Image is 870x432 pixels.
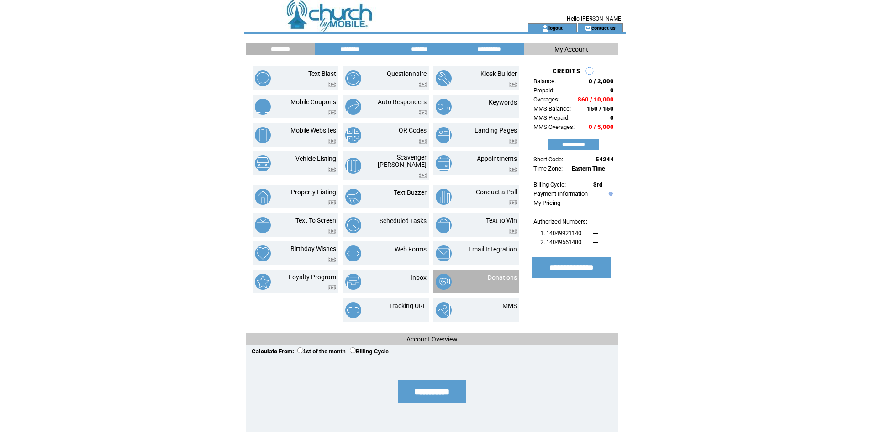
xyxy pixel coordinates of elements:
span: MMS Balance: [533,105,571,112]
a: MMS [502,302,517,309]
span: 0 / 2,000 [589,78,614,85]
img: video.png [328,110,336,115]
span: CREDITS [553,68,580,75]
span: Overages: [533,96,559,103]
span: Eastern Time [572,165,605,172]
img: video.png [328,82,336,87]
img: property-listing.png [255,189,271,205]
span: My Account [554,46,588,53]
span: 3rd [593,181,602,188]
span: Calculate From: [252,348,294,355]
img: landing-pages.png [436,127,452,143]
img: vehicle-listing.png [255,155,271,171]
span: Billing Cycle: [533,181,566,188]
a: logout [548,25,563,31]
a: Birthday Wishes [290,245,336,252]
a: Web Forms [395,245,427,253]
img: video.png [509,200,517,205]
a: Loyalty Program [289,273,336,281]
a: Email Integration [469,245,517,253]
span: 2. 14049561480 [540,239,581,245]
a: Tracking URL [389,302,427,309]
span: 54244 [596,156,614,163]
img: donations.png [436,274,452,290]
label: 1st of the month [297,348,346,355]
a: Text to Win [486,217,517,224]
a: Auto Responders [378,98,427,106]
span: MMS Overages: [533,123,575,130]
a: Landing Pages [475,127,517,134]
img: text-buzzer.png [345,189,361,205]
img: appointments.png [436,155,452,171]
a: Text Blast [308,70,336,77]
span: Account Overview [406,336,458,343]
img: video.png [328,139,336,144]
img: video.png [419,139,427,144]
img: mobile-coupons.png [255,99,271,115]
a: QR Codes [399,127,427,134]
a: Inbox [411,274,427,281]
span: Authorized Numbers: [533,218,587,225]
img: qr-codes.png [345,127,361,143]
span: MMS Prepaid: [533,114,569,121]
span: 860 / 10,000 [578,96,614,103]
img: video.png [509,167,517,172]
img: account_icon.gif [542,25,548,32]
img: keywords.png [436,99,452,115]
a: Scheduled Tasks [380,217,427,224]
span: Time Zone: [533,165,563,172]
a: Donations [488,274,517,281]
a: Appointments [477,155,517,162]
span: 0 [610,87,614,94]
img: video.png [419,82,427,87]
span: 0 / 5,000 [589,123,614,130]
span: 0 [610,114,614,121]
img: conduct-a-poll.png [436,189,452,205]
img: video.png [509,139,517,144]
span: Prepaid: [533,87,554,94]
a: Keywords [489,99,517,106]
a: Text Buzzer [394,189,427,196]
a: Text To Screen [295,217,336,224]
a: Vehicle Listing [295,155,336,162]
a: Scavenger [PERSON_NAME] [378,154,427,168]
a: Conduct a Poll [476,188,517,196]
img: contact_us_icon.gif [585,25,591,32]
a: My Pricing [533,199,560,206]
img: video.png [419,173,427,178]
label: Billing Cycle [350,348,389,355]
img: video.png [509,229,517,234]
input: 1st of the month [297,347,303,353]
img: web-forms.png [345,245,361,261]
img: video.png [328,285,336,290]
a: Mobile Websites [290,127,336,134]
a: Mobile Coupons [290,98,336,106]
img: inbox.png [345,274,361,290]
img: scavenger-hunt.png [345,158,361,174]
input: Billing Cycle [350,347,356,353]
img: kiosk-builder.png [436,70,452,86]
img: video.png [328,200,336,205]
img: mobile-websites.png [255,127,271,143]
img: questionnaire.png [345,70,361,86]
img: text-blast.png [255,70,271,86]
span: Short Code: [533,156,563,163]
img: video.png [328,167,336,172]
img: birthday-wishes.png [255,245,271,261]
img: text-to-win.png [436,217,452,233]
img: video.png [328,229,336,234]
span: Balance: [533,78,556,85]
img: video.png [509,82,517,87]
a: Payment Information [533,190,588,197]
img: mms.png [436,302,452,318]
a: Kiosk Builder [480,70,517,77]
img: auto-responders.png [345,99,361,115]
img: video.png [328,257,336,262]
span: Hello [PERSON_NAME] [567,16,622,22]
span: 1. 14049921140 [540,229,581,236]
img: help.gif [606,192,613,196]
a: Questionnaire [387,70,427,77]
span: 150 / 150 [587,105,614,112]
img: email-integration.png [436,245,452,261]
img: text-to-screen.png [255,217,271,233]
